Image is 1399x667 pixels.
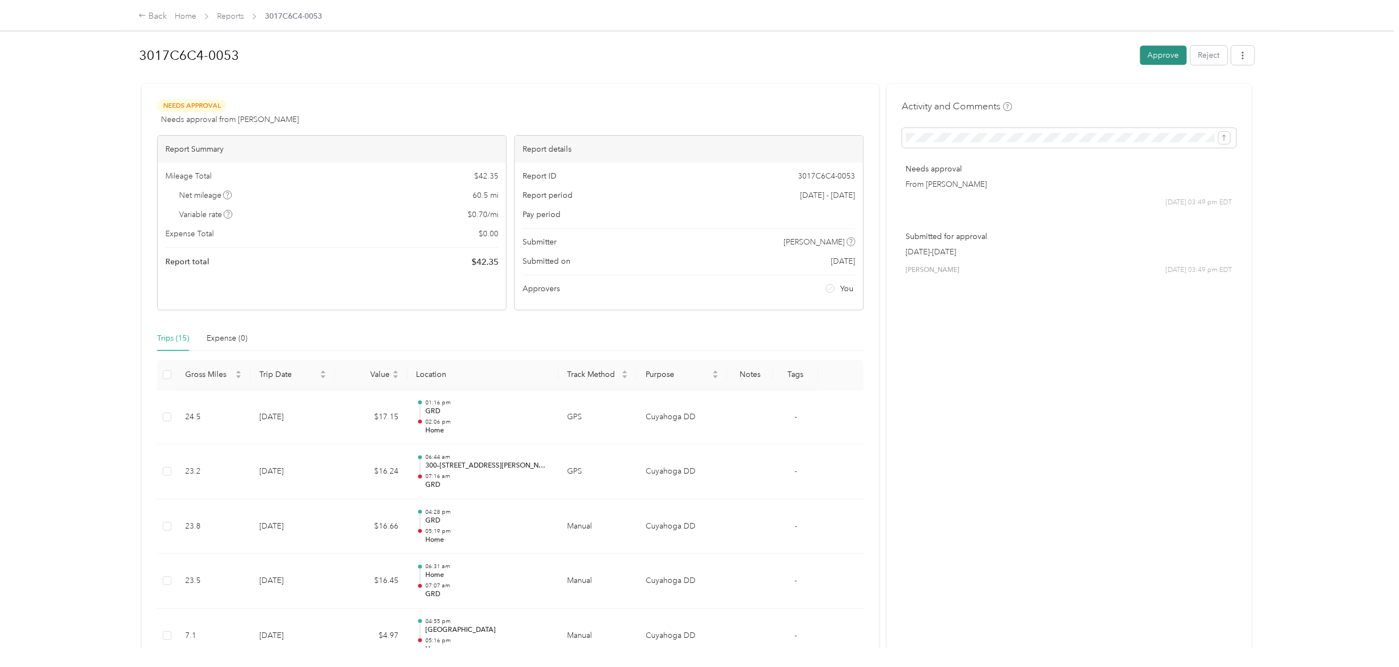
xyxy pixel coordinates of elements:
span: Track Method [568,370,620,379]
span: [PERSON_NAME] [784,236,845,248]
span: caret-down [320,374,326,380]
td: Cuyahoga DD [637,444,728,499]
p: GRD [425,516,549,526]
a: Reports [217,12,244,21]
p: From [PERSON_NAME] [906,179,1233,190]
a: Home [175,12,196,21]
span: caret-up [235,369,242,375]
p: GRD [425,590,549,599]
p: 07:07 am [425,582,549,590]
span: Pay period [523,209,560,220]
td: GPS [559,390,637,445]
span: - [795,521,797,531]
span: caret-up [320,369,326,375]
div: Back [138,10,167,23]
h1: 3017C6C4-0053 [139,42,1132,69]
td: Manual [559,499,637,554]
span: Report total [165,256,209,268]
span: $ 42.35 [471,255,498,269]
td: Cuyahoga DD [637,499,728,554]
div: Trips (15) [157,332,189,344]
td: Cuyahoga DD [637,609,728,664]
td: Manual [559,554,637,609]
p: GRD [425,407,549,416]
th: Gross Miles [177,360,251,390]
span: Mileage Total [165,170,212,182]
span: Report period [523,190,573,201]
td: [DATE] [251,554,335,609]
p: 07:16 am [425,473,549,480]
th: Track Method [559,360,637,390]
p: 05:19 pm [425,527,549,535]
span: You [840,283,853,294]
span: Value [344,370,390,379]
iframe: Everlance-gr Chat Button Frame [1337,605,1399,667]
td: $17.15 [335,390,408,445]
span: $ 0.70 / mi [468,209,498,220]
div: Expense (0) [207,332,247,344]
td: 24.5 [177,390,251,445]
span: 60.5 mi [473,190,498,201]
span: - [795,412,797,421]
span: caret-down [621,374,628,380]
span: 3017C6C4-0053 [265,10,322,22]
p: 06:44 am [425,453,549,461]
span: Expense Total [165,228,214,240]
span: - [795,576,797,585]
span: Purpose [646,370,710,379]
td: Cuyahoga DD [637,390,728,445]
span: Report ID [523,170,557,182]
td: [DATE] [251,390,335,445]
p: 01:16 pm [425,399,549,407]
span: Needs approval from [PERSON_NAME] [161,114,299,125]
span: $ 42.35 [474,170,498,182]
td: 7.1 [177,609,251,664]
p: Submitted for approval [906,231,1233,242]
th: Notes [728,360,773,390]
span: - [795,631,797,640]
span: [DATE] 03:49 pm EDT [1166,198,1233,208]
span: Variable rate [179,209,233,220]
td: $16.45 [335,554,408,609]
span: [DATE] 03:49 pm EDT [1166,265,1233,275]
span: caret-up [712,369,719,375]
span: caret-down [235,374,242,380]
p: 300–[STREET_ADDRESS][PERSON_NAME] [425,461,549,471]
span: $ 0.00 [479,228,498,240]
span: Approvers [523,283,560,294]
span: [DATE] [831,255,856,267]
p: Home [425,570,549,580]
td: [DATE] [251,444,335,499]
span: Gross Miles [186,370,233,379]
p: Needs approval [906,163,1233,175]
p: GRD [425,480,549,490]
th: Purpose [637,360,728,390]
span: caret-up [621,369,628,375]
span: caret-up [392,369,399,375]
p: 06:31 am [425,563,549,570]
th: Location [408,360,559,390]
td: GPS [559,444,637,499]
td: Manual [559,609,637,664]
p: Home [425,644,549,654]
span: Trip Date [259,370,318,379]
span: Submitter [523,236,557,248]
span: 3017C6C4-0053 [798,170,856,182]
button: Reject [1191,46,1228,65]
p: [DATE]-[DATE] [906,246,1233,258]
td: 23.2 [177,444,251,499]
span: Net mileage [179,190,232,201]
td: $4.97 [335,609,408,664]
span: Needs Approval [157,99,226,112]
th: Tags [773,360,818,390]
p: 04:28 pm [425,508,549,516]
p: 05:16 pm [425,637,549,644]
div: Report details [515,136,863,163]
p: 04:55 pm [425,618,549,625]
h4: Activity and Comments [902,99,1012,113]
div: Report Summary [158,136,506,163]
td: [DATE] [251,499,335,554]
p: 02:06 pm [425,418,549,426]
th: Value [335,360,408,390]
p: [GEOGRAPHIC_DATA] [425,625,549,635]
